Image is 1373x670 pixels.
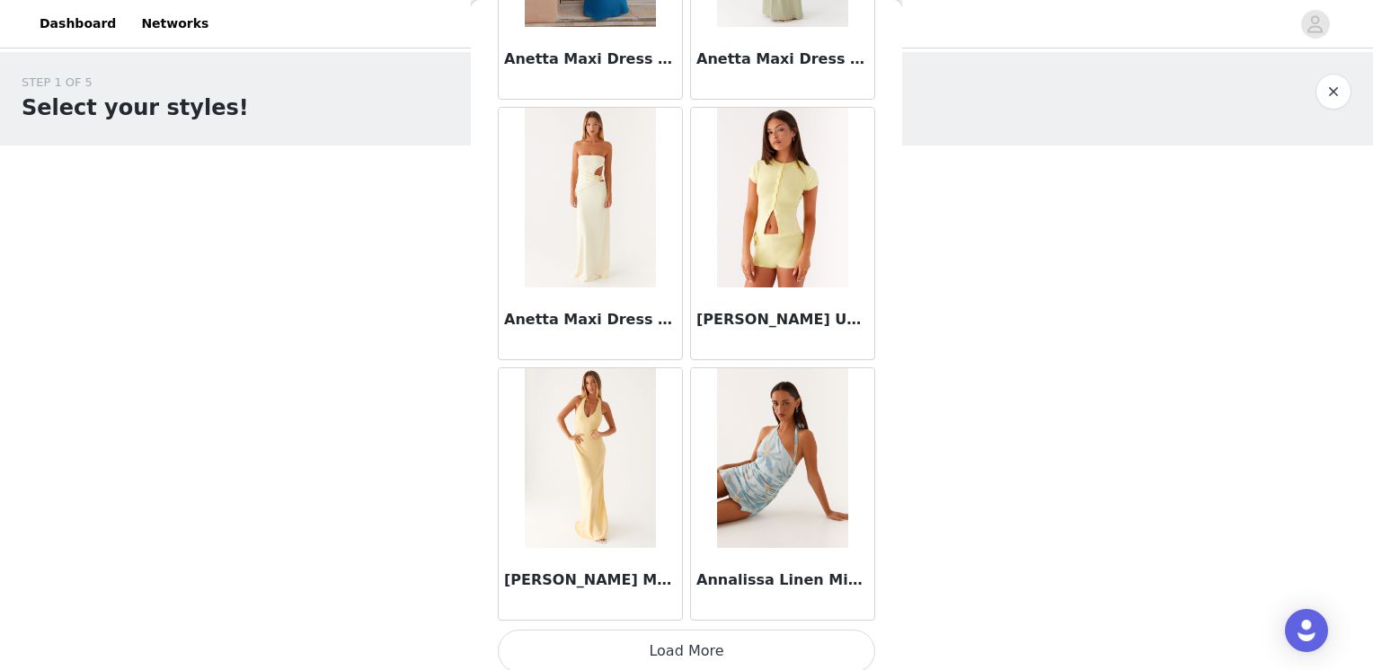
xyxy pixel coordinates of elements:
a: Dashboard [29,4,127,44]
h3: Anetta Maxi Dress - Yellow [504,309,677,331]
a: Networks [130,4,219,44]
div: avatar [1307,10,1324,39]
h3: Anetta Maxi Dress - Sage [696,48,869,70]
img: Angie Maxi Dress - Yellow [525,368,655,548]
div: STEP 1 OF 5 [22,74,249,92]
h3: [PERSON_NAME] Up Knit Top - Yellow [696,309,869,331]
h3: Annalissa Linen Mini Dress - Opulent Blue [696,569,869,591]
div: Open Intercom Messenger [1285,609,1328,652]
img: Angela Button Up Knit Top - Yellow [717,108,847,287]
h3: Anetta Maxi Dress - Royal Blue [504,48,677,70]
img: Anetta Maxi Dress - Yellow [525,108,655,287]
h1: Select your styles! [22,92,249,124]
h3: [PERSON_NAME] Maxi Dress - Yellow [504,569,677,591]
img: Annalissa Linen Mini Dress - Opulent Blue [717,368,847,548]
